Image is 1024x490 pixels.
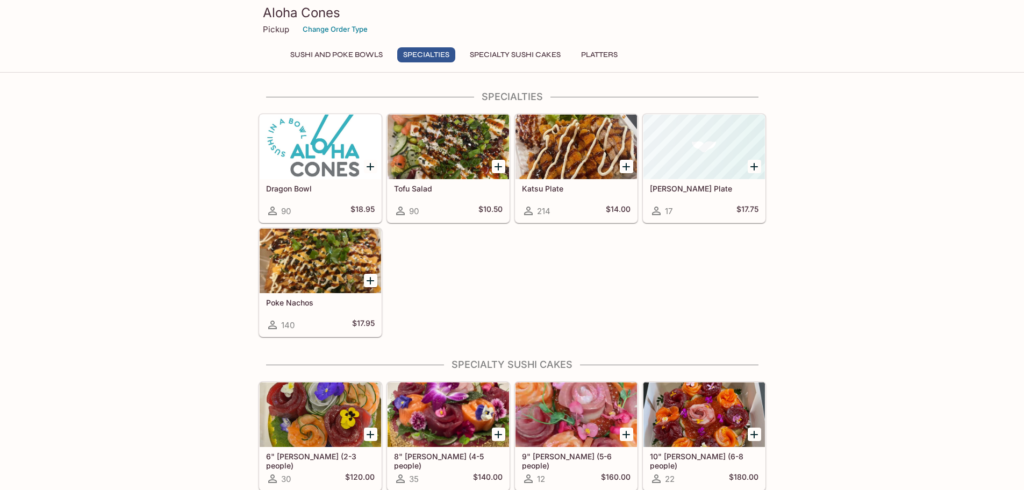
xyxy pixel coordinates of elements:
[601,472,631,485] h5: $160.00
[643,115,765,179] div: Hamachi Kama Plate
[515,114,638,223] a: Katsu Plate214$14.00
[650,184,758,193] h5: [PERSON_NAME] Plate
[388,115,509,179] div: Tofu Salad
[606,204,631,217] h5: $14.00
[345,472,375,485] h5: $120.00
[259,228,382,337] a: Poke Nachos140$17.95
[492,160,505,173] button: Add Tofu Salad
[281,320,295,330] span: 140
[537,206,550,216] span: 214
[260,382,381,447] div: 6" Sushi Cake (2-3 people)
[259,91,766,103] h4: Specialties
[364,160,377,173] button: Add Dragon Bowl
[464,47,567,62] button: Specialty Sushi Cakes
[522,452,631,470] h5: 9" [PERSON_NAME] (5-6 people)
[522,184,631,193] h5: Katsu Plate
[350,204,375,217] h5: $18.95
[665,474,675,484] span: 22
[281,206,291,216] span: 90
[736,204,758,217] h5: $17.75
[515,382,637,447] div: 9" Sushi Cake (5-6 people)
[729,472,758,485] h5: $180.00
[394,184,503,193] h5: Tofu Salad
[388,382,509,447] div: 8" Sushi Cake (4-5 people)
[266,298,375,307] h5: Poke Nachos
[260,115,381,179] div: Dragon Bowl
[263,4,762,21] h3: Aloha Cones
[281,474,291,484] span: 30
[266,452,375,470] h5: 6" [PERSON_NAME] (2-3 people)
[515,115,637,179] div: Katsu Plate
[409,206,419,216] span: 90
[748,160,761,173] button: Add Hamachi Kama Plate
[364,428,377,441] button: Add 6" Sushi Cake (2-3 people)
[575,47,624,62] button: Platters
[397,47,455,62] button: Specialties
[259,114,382,223] a: Dragon Bowl90$18.95
[387,114,510,223] a: Tofu Salad90$10.50
[394,452,503,470] h5: 8" [PERSON_NAME] (4-5 people)
[364,274,377,287] button: Add Poke Nachos
[298,21,373,38] button: Change Order Type
[643,382,765,447] div: 10" Sushi Cake (6-8 people)
[650,452,758,470] h5: 10" [PERSON_NAME] (6-8 people)
[620,160,633,173] button: Add Katsu Plate
[537,474,545,484] span: 12
[263,24,289,34] p: Pickup
[492,428,505,441] button: Add 8" Sushi Cake (4-5 people)
[409,474,419,484] span: 35
[748,428,761,441] button: Add 10" Sushi Cake (6-8 people)
[620,428,633,441] button: Add 9" Sushi Cake (5-6 people)
[473,472,503,485] h5: $140.00
[260,229,381,293] div: Poke Nachos
[259,359,766,371] h4: Specialty Sushi Cakes
[284,47,389,62] button: Sushi and Poke Bowls
[478,204,503,217] h5: $10.50
[266,184,375,193] h5: Dragon Bowl
[643,114,765,223] a: [PERSON_NAME] Plate17$17.75
[665,206,672,216] span: 17
[352,318,375,331] h5: $17.95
